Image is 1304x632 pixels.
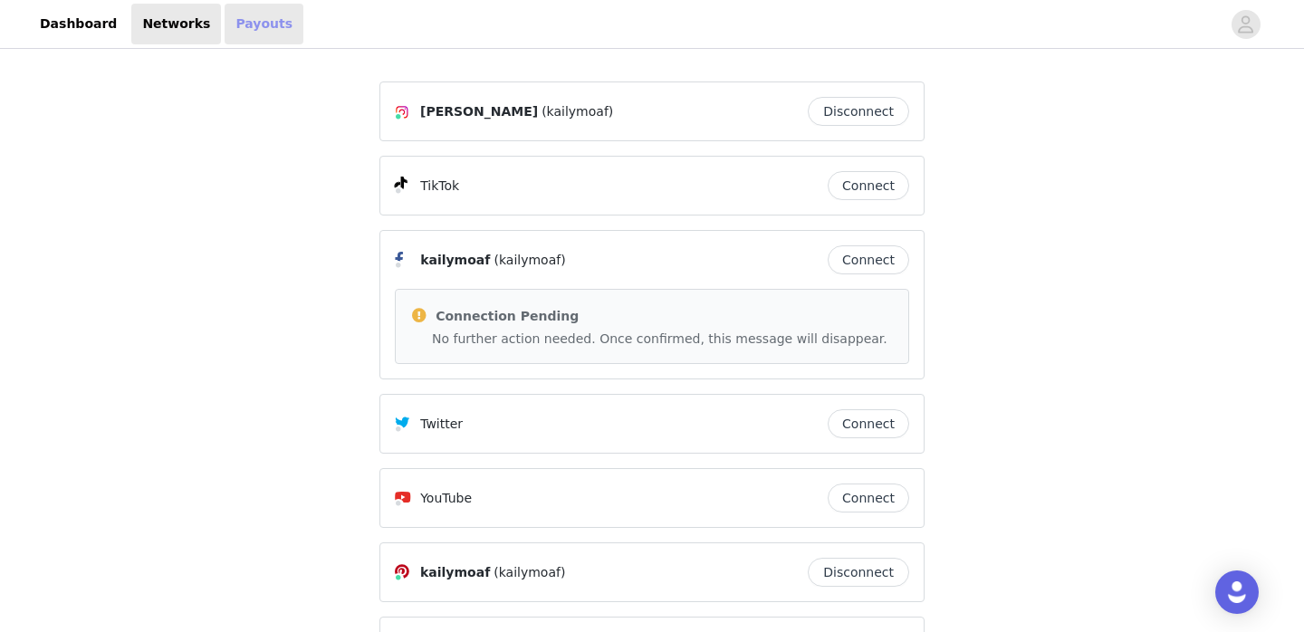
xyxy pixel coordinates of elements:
p: YouTube [420,489,472,508]
span: (kailymoaf) [542,102,613,121]
span: Connection Pending [436,309,579,323]
a: Dashboard [29,4,128,44]
span: (kailymoaf) [494,251,566,270]
button: Connect [828,409,909,438]
span: [PERSON_NAME] [420,102,538,121]
button: Connect [828,171,909,200]
button: Connect [828,245,909,274]
span: (kailymoaf) [494,563,565,582]
img: Instagram Icon [395,105,409,120]
button: Connect [828,484,909,512]
a: Networks [131,4,221,44]
a: Payouts [225,4,303,44]
p: TikTok [420,177,459,196]
span: kailymoaf [420,251,490,270]
p: Twitter [420,415,463,434]
div: Open Intercom Messenger [1215,570,1259,614]
button: Disconnect [808,97,909,126]
button: Disconnect [808,558,909,587]
p: No further action needed. Once confirmed, this message will disappear. [432,330,894,349]
span: kailymoaf [420,563,490,582]
div: avatar [1237,10,1254,39]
